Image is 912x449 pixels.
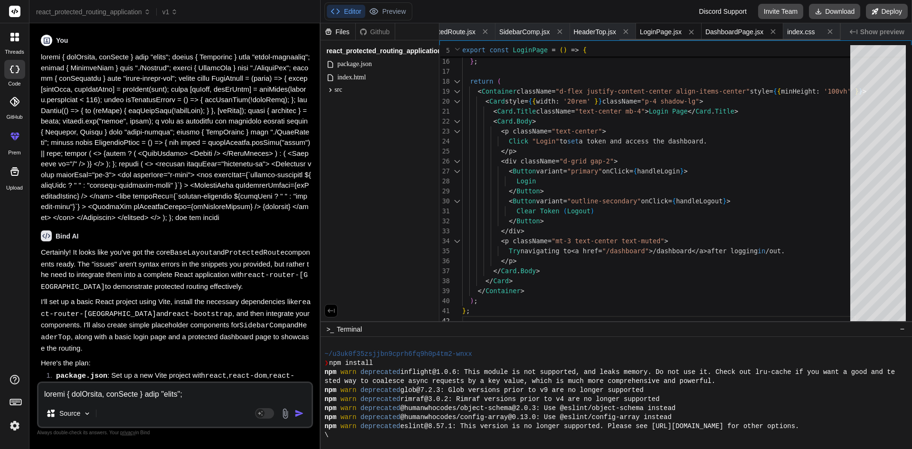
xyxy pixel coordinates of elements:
[574,27,617,37] span: HeaderTop.jsx
[439,76,450,86] div: 18
[517,207,536,215] span: Clear
[485,287,521,295] span: Container
[563,46,567,54] span: )
[8,80,20,88] label: code
[536,267,540,275] span: >
[563,97,590,105] span: '20rem'
[324,377,715,386] span: sted way to coalesce async requests by a key value, which is much more comprehensive and powerful.
[41,247,311,293] p: Certainly! It looks like you've got the core and components ready. The "issues" aren't syntax err...
[594,97,598,105] span: }
[451,116,463,126] div: Click to collapse the range.
[528,97,532,105] span: {
[400,368,895,377] span: inflight@1.0.6: This module is not supported, and leaks memory. Do not use it. Check out lru-cach...
[501,147,509,155] span: </
[695,107,711,115] span: Card
[645,107,649,115] span: >
[365,5,410,18] button: Preview
[536,107,571,115] span: className
[451,96,463,106] div: Click to collapse the range.
[641,97,700,105] span: "p-4 shadow-lg"
[482,87,517,95] span: Container
[509,147,513,155] span: p
[439,86,450,96] div: 19
[239,322,286,330] code: SidebarComp
[769,87,773,95] span: =
[637,97,641,105] span: =
[860,27,904,37] span: Show preview
[521,267,536,275] span: Body
[356,27,395,37] div: Github
[419,27,475,37] span: ProtectedRoute.jsx
[451,76,463,86] div: Click to collapse the range.
[758,247,765,255] span: in
[439,196,450,206] div: 30
[439,156,450,166] div: 26
[517,117,532,125] span: Body
[324,404,336,413] span: npm
[439,306,450,316] div: 41
[509,257,513,265] span: p
[324,368,336,377] span: npm
[41,52,311,223] p: loremi { dolOrsita, conSecte } adip "elits"; doeius { Temporinc } utla "etdol-magnaaliq"; enimad ...
[324,413,336,422] span: npm
[521,247,571,255] span: navigating to
[505,237,548,245] span: p className
[602,247,649,255] span: "/dashboard"
[168,310,232,318] code: react-bootstrap
[326,46,442,56] span: react_protected_routing_application
[341,395,357,404] span: warn
[294,409,304,418] img: icon
[336,58,373,70] span: package.json
[567,207,590,215] span: Logout
[513,197,536,205] span: Button
[439,116,450,126] div: 22
[48,370,311,393] li: : Set up a new Vite project with , , , and .
[509,217,516,225] span: </
[517,267,521,275] span: .
[501,237,505,245] span: <
[703,137,707,145] span: .
[56,231,78,241] h6: Bind AI
[649,247,692,255] span: >/dashboard
[824,87,851,95] span: '100vh'
[556,87,750,95] span: "d-flex justify-content-center align-items-center"
[505,157,555,165] span: div className
[598,97,602,105] span: }
[400,422,799,431] span: eslint@8.57.1: This version is no longer supported. Please see [URL][DOMAIN_NAME] for other options.
[571,46,579,54] span: =>
[439,226,450,236] div: 33
[505,97,524,105] span: style
[602,167,629,175] span: onClick
[400,413,672,422] span: @humanwhocodes/config-array@0.13.0: Use @eslint/config-array instead
[439,236,450,246] div: 34
[439,246,450,256] div: 35
[680,167,684,175] span: }
[497,117,513,125] span: Card
[571,107,575,115] span: =
[59,409,80,418] p: Source
[327,5,365,18] button: Editor
[563,167,567,175] span: =
[513,117,517,125] span: .
[575,107,645,115] span: "text-center mb-4"
[536,167,563,175] span: variant
[692,247,699,255] span: </
[560,157,614,165] span: "d-grid gap-2"
[699,247,703,255] span: a
[540,207,560,215] span: Token
[809,4,860,19] button: Download
[470,77,494,85] span: return
[56,372,107,380] code: package.json
[598,247,602,255] span: =
[509,187,516,195] span: </
[478,87,482,95] span: <
[583,46,587,54] span: {
[766,247,769,255] span: /
[439,186,450,196] div: 29
[509,137,528,145] span: Click
[563,207,567,215] span: (
[509,197,513,205] span: <
[6,113,22,121] label: GitHub
[41,271,308,291] code: react-router-[GEOGRAPHIC_DATA]
[225,249,285,257] code: ProtectedRoute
